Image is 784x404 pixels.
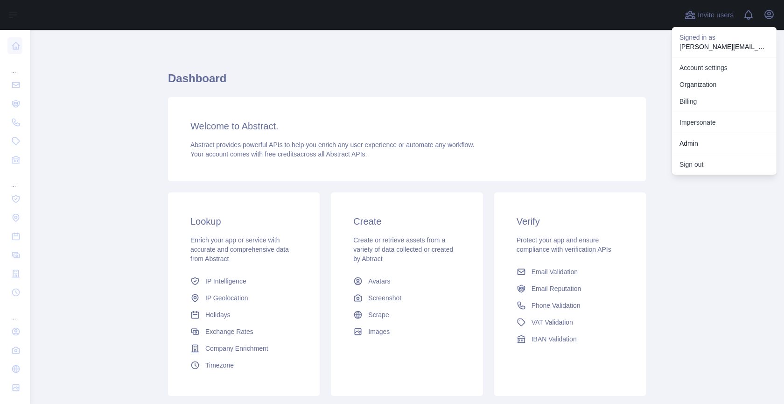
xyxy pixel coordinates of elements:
[368,310,389,319] span: Scrape
[532,334,577,344] span: IBAN Validation
[679,42,769,51] p: [PERSON_NAME][EMAIL_ADDRESS][PERSON_NAME][DOMAIN_NAME]
[265,150,297,158] span: free credits
[7,56,22,75] div: ...
[353,236,453,262] span: Create or retrieve assets from a variety of data collected or created by Abtract
[679,33,769,42] p: Signed in as
[190,236,289,262] span: Enrich your app or service with accurate and comprehensive data from Abstract
[698,10,734,21] span: Invite users
[517,236,611,253] span: Protect your app and ensure compliance with verification APIs
[190,215,297,228] h3: Lookup
[187,306,301,323] a: Holidays
[7,170,22,189] div: ...
[190,120,623,133] h3: Welcome to Abstract.
[350,323,464,340] a: Images
[672,156,777,173] button: Sign out
[513,331,627,347] a: IBAN Validation
[513,280,627,297] a: Email Reputation
[517,215,623,228] h3: Verify
[350,306,464,323] a: Scrape
[7,303,22,321] div: ...
[205,361,234,370] span: Timezone
[532,267,578,276] span: Email Validation
[353,215,460,228] h3: Create
[532,318,573,327] span: VAT Validation
[368,276,390,286] span: Avatars
[513,297,627,314] a: Phone Validation
[532,284,581,293] span: Email Reputation
[187,340,301,357] a: Company Enrichment
[205,310,231,319] span: Holidays
[187,323,301,340] a: Exchange Rates
[205,276,246,286] span: IP Intelligence
[532,301,581,310] span: Phone Validation
[350,290,464,306] a: Screenshot
[672,59,777,76] a: Account settings
[672,114,777,131] a: Impersonate
[513,314,627,331] a: VAT Validation
[350,273,464,290] a: Avatars
[190,150,367,158] span: Your account comes with across all Abstract APIs.
[672,93,777,110] button: Billing
[513,263,627,280] a: Email Validation
[368,327,390,336] span: Images
[205,327,253,336] span: Exchange Rates
[672,135,777,152] a: Admin
[168,71,646,93] h1: Dashboard
[368,293,401,303] span: Screenshot
[672,76,777,93] a: Organization
[187,290,301,306] a: IP Geolocation
[187,357,301,374] a: Timezone
[205,293,248,303] span: IP Geolocation
[187,273,301,290] a: IP Intelligence
[205,344,268,353] span: Company Enrichment
[683,7,735,22] button: Invite users
[190,141,475,149] span: Abstract provides powerful APIs to help you enrich any user experience or automate any workflow.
